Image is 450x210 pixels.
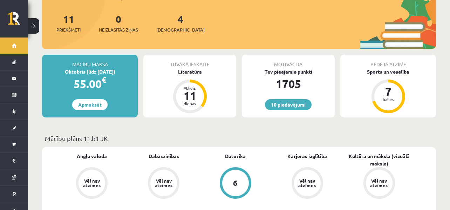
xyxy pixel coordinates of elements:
[102,75,106,85] span: €
[99,26,138,33] span: Neizlasītās ziņas
[149,153,179,160] a: Dabaszinības
[45,134,433,143] p: Mācību plāns 11.b1 JK
[378,97,399,101] div: balles
[343,167,415,200] a: Vēl nav atzīmes
[77,153,107,160] a: Angļu valoda
[143,68,236,75] div: Literatūra
[242,55,335,68] div: Motivācija
[8,12,28,30] a: Rīgas 1. Tālmācības vidusskola
[154,178,173,188] div: Vēl nav atzīmes
[72,99,108,110] a: Apmaksāt
[265,99,312,110] a: 10 piedāvājumi
[225,153,246,160] a: Datorika
[287,153,327,160] a: Karjeras izglītība
[143,68,236,114] a: Literatūra Atlicis 11 dienas
[56,167,128,200] a: Vēl nav atzīmes
[233,179,238,187] div: 6
[156,13,205,33] a: 4[DEMOGRAPHIC_DATA]
[343,153,415,167] a: Kultūra un māksla (vizuālā māksla)
[298,178,317,188] div: Vēl nav atzīmes
[340,68,436,75] div: Sports un veselība
[42,55,138,68] div: Mācību maksa
[56,13,81,33] a: 11Priekšmeti
[42,68,138,75] div: Oktobris (līdz [DATE])
[271,167,343,200] a: Vēl nav atzīmes
[42,75,138,92] div: 55.00
[378,86,399,97] div: 7
[242,75,335,92] div: 1705
[369,178,389,188] div: Vēl nav atzīmes
[179,86,200,90] div: Atlicis
[200,167,272,200] a: 6
[340,68,436,114] a: Sports un veselība 7 balles
[143,55,236,68] div: Tuvākā ieskaite
[242,68,335,75] div: Tev pieejamie punkti
[128,167,200,200] a: Vēl nav atzīmes
[82,178,102,188] div: Vēl nav atzīmes
[179,101,200,106] div: dienas
[340,55,436,68] div: Pēdējā atzīme
[179,90,200,101] div: 11
[99,13,138,33] a: 0Neizlasītās ziņas
[56,26,81,33] span: Priekšmeti
[156,26,205,33] span: [DEMOGRAPHIC_DATA]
